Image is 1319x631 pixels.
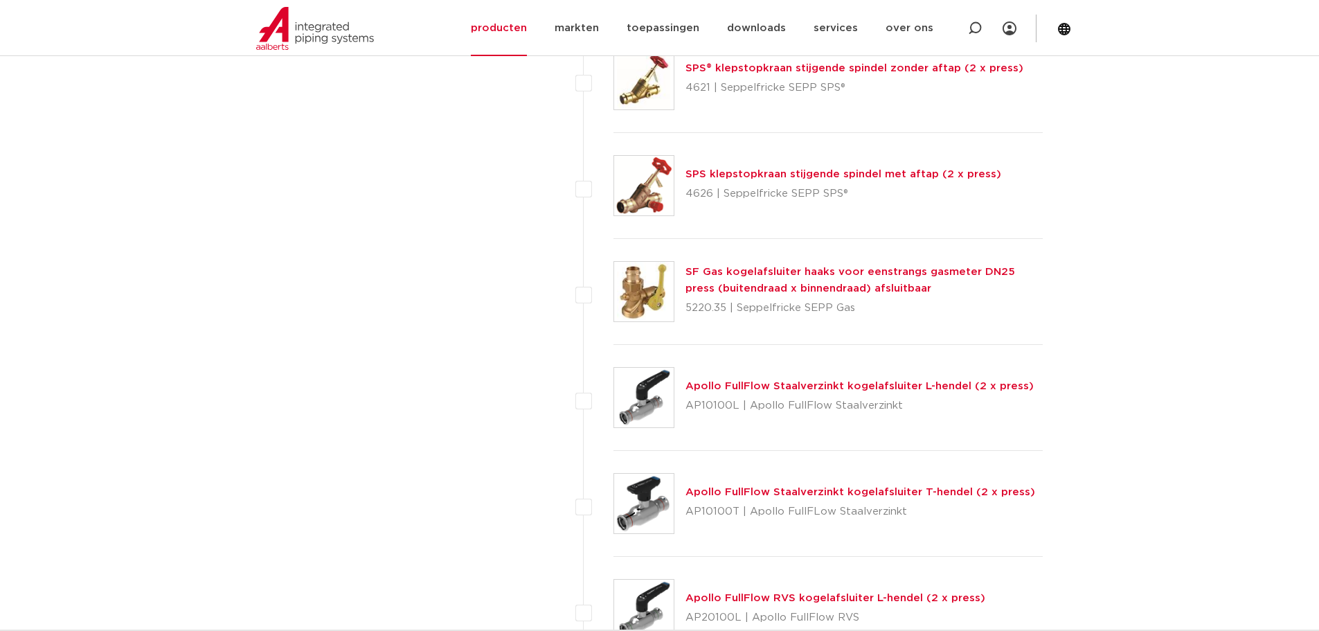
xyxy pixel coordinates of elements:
a: SF Gas kogelafsluiter haaks voor eenstrangs gasmeter DN25 press (buitendraad x binnendraad) afslu... [685,267,1015,294]
p: AP10100L | Apollo FullFlow Staalverzinkt [685,395,1034,417]
a: Apollo FullFlow Staalverzinkt kogelafsluiter T-hendel (2 x press) [685,487,1035,497]
p: 4621 | Seppelfricke SEPP SPS® [685,77,1023,99]
p: AP20100L | Apollo FullFlow RVS [685,607,985,629]
a: SPS® klepstopkraan stijgende spindel zonder aftap (2 x press) [685,63,1023,73]
a: Apollo FullFlow RVS kogelafsluiter L-hendel (2 x press) [685,593,985,603]
a: SPS klepstopkraan stijgende spindel met aftap (2 x press) [685,169,1001,179]
img: Thumbnail for SF Gas kogelafsluiter haaks voor eenstrangs gasmeter DN25 press (buitendraad x binn... [614,262,674,321]
p: AP10100T | Apollo FullFLow Staalverzinkt [685,501,1035,523]
a: Apollo FullFlow Staalverzinkt kogelafsluiter L-hendel (2 x press) [685,381,1034,391]
img: Thumbnail for SPS klepstopkraan stijgende spindel met aftap (2 x press) [614,156,674,215]
p: 4626 | Seppelfricke SEPP SPS® [685,183,1001,205]
p: 5220.35 | Seppelfricke SEPP Gas [685,297,1043,319]
img: Thumbnail for Apollo FullFlow Staalverzinkt kogelafsluiter T-hendel (2 x press) [614,474,674,533]
img: Thumbnail for SPS® klepstopkraan stijgende spindel zonder aftap (2 x press) [614,50,674,109]
img: Thumbnail for Apollo FullFlow Staalverzinkt kogelafsluiter L-hendel (2 x press) [614,368,674,427]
